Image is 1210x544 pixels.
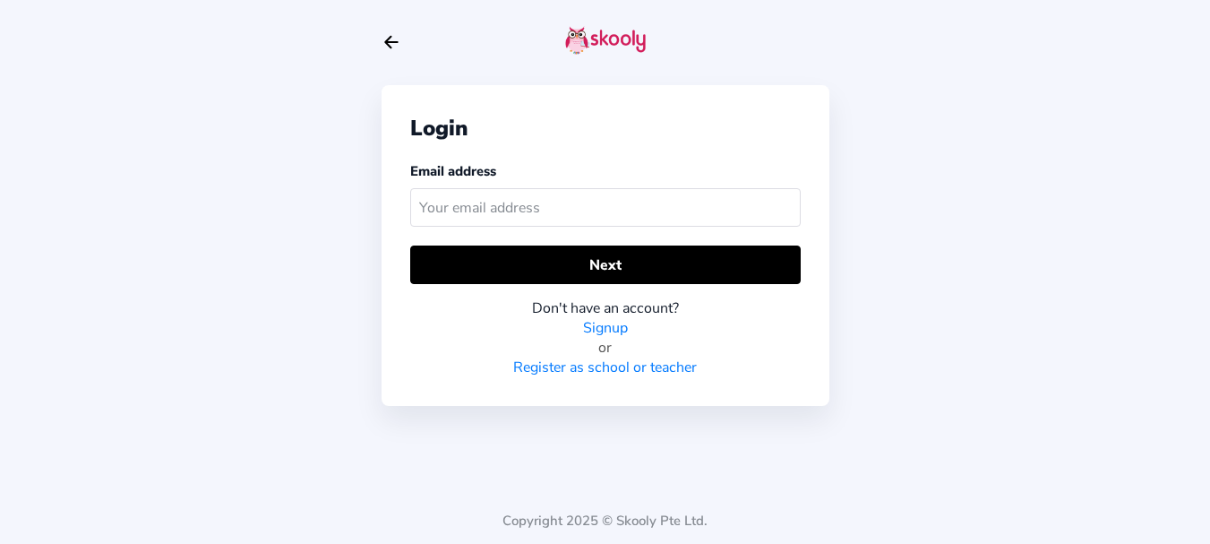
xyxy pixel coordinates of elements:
div: Don't have an account? [410,298,801,318]
a: Register as school or teacher [513,358,697,377]
label: Email address [410,162,496,180]
div: Login [410,114,801,142]
img: skooly-logo.png [565,26,646,55]
button: arrow back outline [382,32,401,52]
a: Signup [583,318,628,338]
button: Next [410,246,801,284]
input: Your email address [410,188,801,227]
div: or [410,338,801,358]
